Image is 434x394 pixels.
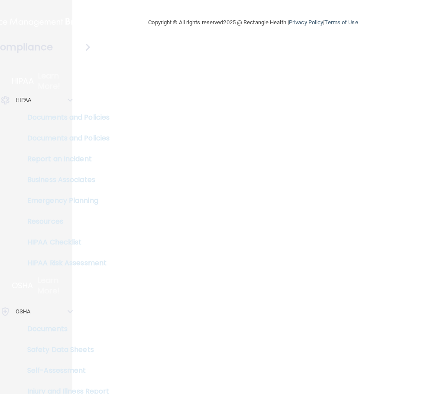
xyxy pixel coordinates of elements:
[38,275,73,296] p: Learn More!
[6,217,124,226] p: Resources
[324,19,358,26] a: Terms of Use
[6,325,124,333] p: Documents
[6,366,124,375] p: Self-Assessment
[95,9,411,36] div: Copyright © All rights reserved 2025 @ Rectangle Health | |
[6,238,124,247] p: HIPAA Checklist
[6,155,124,163] p: Report an Incident
[6,176,124,184] p: Business Associates
[6,113,124,122] p: Documents and Policies
[6,196,124,205] p: Emergency Planning
[12,280,33,291] p: OSHA
[6,134,124,143] p: Documents and Policies
[289,19,323,26] a: Privacy Policy
[38,71,73,91] p: Learn More!
[6,259,124,267] p: HIPAA Risk Assessment
[12,76,34,86] p: HIPAA
[6,345,124,354] p: Safety Data Sheets
[16,95,32,105] p: HIPAA
[16,306,30,317] p: OSHA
